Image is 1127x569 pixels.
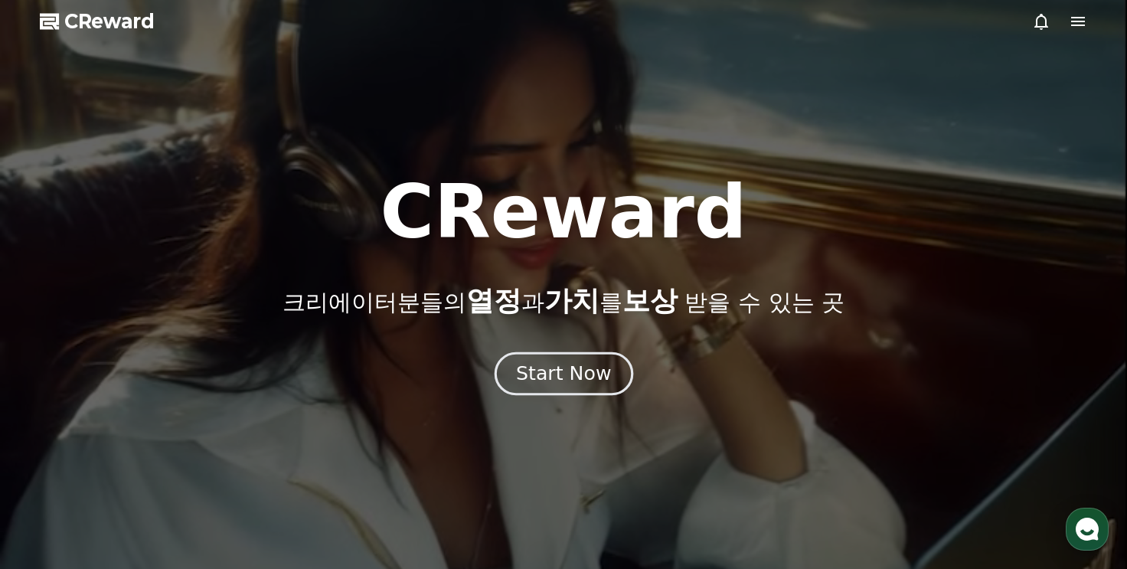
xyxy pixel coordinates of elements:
[494,352,632,395] button: Start Now
[622,285,678,316] span: 보상
[140,466,158,478] span: 대화
[198,442,294,480] a: 설정
[466,285,521,316] span: 열정
[516,361,611,387] div: Start Now
[498,368,630,383] a: Start Now
[40,9,155,34] a: CReward
[5,442,101,480] a: 홈
[544,285,599,316] span: 가치
[283,286,844,316] p: 크리에이터분들의 과 를 받을 수 있는 곳
[101,442,198,480] a: 대화
[380,175,746,249] h1: CReward
[64,9,155,34] span: CReward
[237,465,255,477] span: 설정
[48,465,57,477] span: 홈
